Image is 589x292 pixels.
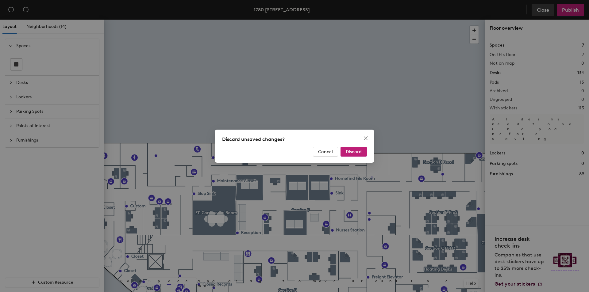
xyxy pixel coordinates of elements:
button: Close [361,133,371,143]
span: Close [361,136,371,141]
span: Discard [346,149,362,154]
div: Discard unsaved changes? [222,136,367,143]
span: Cancel [318,149,333,154]
button: Cancel [313,147,338,157]
span: close [363,136,368,141]
button: Discard [341,147,367,157]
